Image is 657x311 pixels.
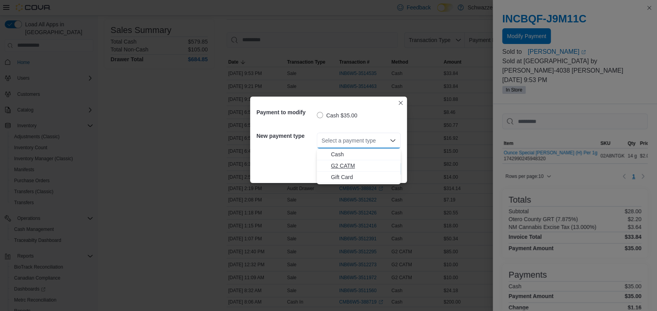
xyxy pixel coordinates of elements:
button: Gift Card [317,172,401,183]
h5: Payment to modify [256,104,315,120]
button: Close list of options [390,137,396,144]
span: Gift Card [331,173,396,181]
label: Cash $35.00 [317,111,357,120]
span: G2 CATM [331,162,396,170]
button: Cash [317,149,401,160]
h5: New payment type [256,128,315,144]
button: Closes this modal window [396,98,405,108]
span: Cash [331,150,396,158]
div: Choose from the following options [317,149,401,183]
button: G2 CATM [317,160,401,172]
